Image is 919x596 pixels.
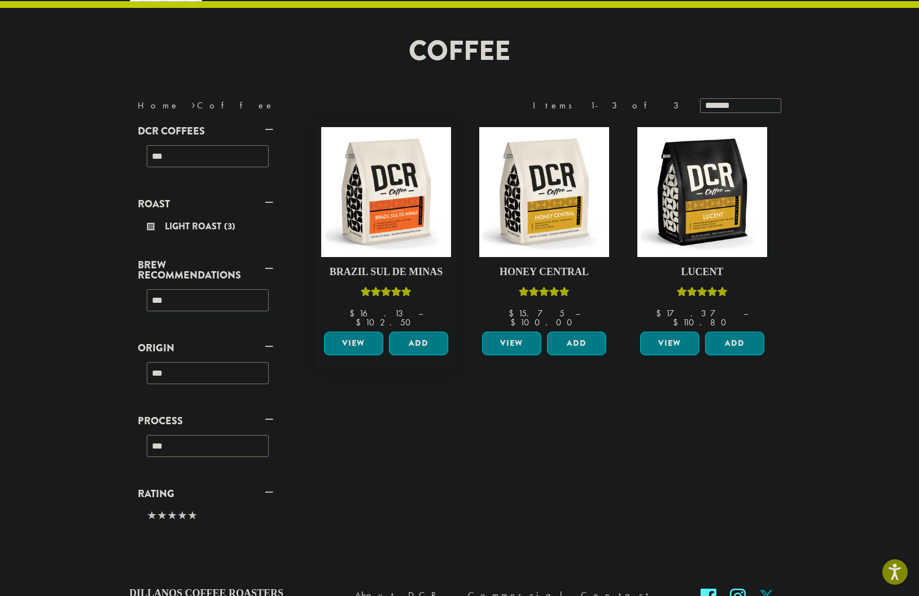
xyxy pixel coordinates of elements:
[187,507,198,524] span: ★
[743,307,748,319] span: –
[138,214,273,242] div: Roast
[191,95,195,112] span: ›
[321,266,451,279] h4: Brazil Sul De Minas
[509,307,518,319] span: $
[138,503,273,529] div: Rating
[138,121,273,141] a: DCR Coffees
[479,266,609,279] h4: Honey Central
[510,316,520,328] span: $
[519,285,570,302] div: Rated 5.00 out of 5
[138,141,273,181] div: DCR Coffees
[321,127,451,257] img: DCR-12oz-Brazil-Sul-De-Minas-Stock-scaled.png
[677,285,728,302] div: Rated 5.00 out of 5
[138,484,273,503] a: Rating
[640,332,699,355] a: View
[361,285,412,302] div: Rated 5.00 out of 5
[165,220,224,233] span: Light Roast
[138,338,273,358] a: Origin
[138,285,273,325] div: Brew Recommendations
[479,127,609,257] img: DCR-12oz-Honey-Central-Stock-scaled.png
[656,307,733,319] bdi: 17.37
[138,255,273,285] a: Brew Recommendations
[418,307,423,319] span: –
[138,358,273,398] div: Origin
[129,35,790,68] h1: Coffee
[637,127,767,327] a: LucentRated 5.00 out of 5
[575,307,580,319] span: –
[637,127,767,257] img: DCR-12oz-Lucent-Stock-scaled.png
[324,332,383,355] a: View
[167,507,177,524] span: ★
[349,307,408,319] bdi: 16.13
[349,307,359,319] span: $
[177,507,187,524] span: ★
[147,507,157,524] span: ★
[656,307,666,319] span: $
[138,194,273,214] a: Roast
[509,307,564,319] bdi: 15.75
[479,127,609,327] a: Honey CentralRated 5.00 out of 5
[157,507,167,524] span: ★
[389,332,448,355] button: Add
[482,332,541,355] a: View
[138,99,180,111] a: Home
[547,332,606,355] button: Add
[138,411,273,430] a: Process
[705,332,764,355] button: Add
[673,316,682,328] span: $
[138,99,443,112] nav: Breadcrumb
[673,316,732,328] bdi: 110.80
[510,316,577,328] bdi: 100.00
[356,316,416,328] bdi: 102.50
[321,127,451,327] a: Brazil Sul De MinasRated 5.00 out of 5
[637,266,767,279] h4: Lucent
[138,430,273,471] div: Process
[356,316,365,328] span: $
[224,220,235,233] span: (3)
[533,99,683,112] div: Items 1-3 of 3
